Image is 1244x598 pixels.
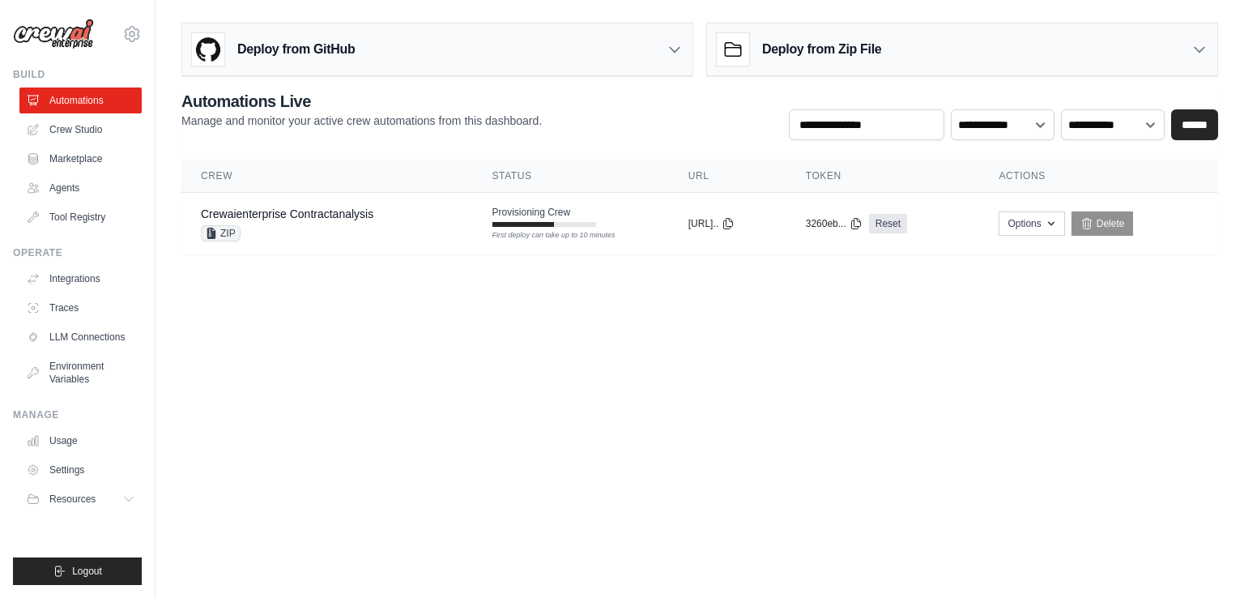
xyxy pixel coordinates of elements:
a: Traces [19,295,142,321]
a: Reset [869,214,907,233]
img: Logo [13,19,94,49]
img: GitHub Logo [192,33,224,66]
div: First deploy can take up to 10 minutes [492,230,596,241]
button: 3260eb... [806,217,863,230]
a: Settings [19,457,142,483]
button: Options [999,211,1064,236]
h3: Deploy from GitHub [237,40,355,59]
button: Logout [13,557,142,585]
h3: Deploy from Zip File [762,40,881,59]
div: Manage [13,408,142,421]
a: Usage [19,428,142,454]
h2: Automations Live [181,90,542,113]
button: Resources [19,486,142,512]
th: Status [473,160,669,193]
th: Actions [979,160,1218,193]
a: Tool Registry [19,204,142,230]
p: Manage and monitor your active crew automations from this dashboard. [181,113,542,129]
span: Logout [72,565,102,578]
span: Provisioning Crew [492,206,571,219]
span: ZIP [201,225,241,241]
th: Crew [181,160,473,193]
a: Automations [19,88,142,113]
a: Integrations [19,266,142,292]
a: Environment Variables [19,353,142,392]
th: Token [786,160,980,193]
a: Delete [1071,211,1134,236]
a: Crew Studio [19,117,142,143]
a: Marketplace [19,146,142,172]
div: Operate [13,246,142,259]
a: Agents [19,175,142,201]
a: Crewaienterprise Contractanalysis [201,207,373,220]
span: Resources [49,493,96,506]
th: URL [669,160,786,193]
a: LLM Connections [19,324,142,350]
div: Build [13,68,142,81]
